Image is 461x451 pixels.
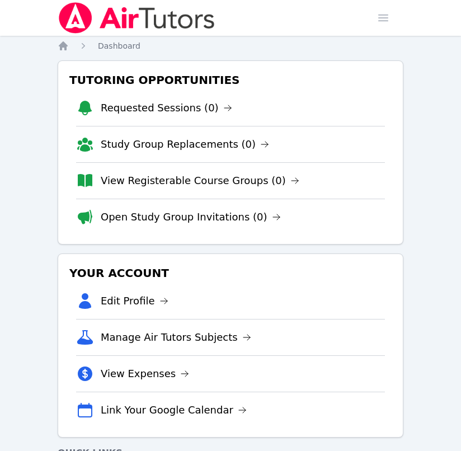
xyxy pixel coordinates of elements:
h3: Your Account [67,263,394,283]
a: Study Group Replacements (0) [101,137,269,152]
a: Open Study Group Invitations (0) [101,209,281,225]
a: View Expenses [101,366,189,382]
nav: Breadcrumb [58,40,403,51]
span: Dashboard [98,41,140,50]
a: Dashboard [98,40,140,51]
a: Manage Air Tutors Subjects [101,330,251,345]
a: View Registerable Course Groups (0) [101,173,299,189]
a: Requested Sessions (0) [101,100,232,116]
h3: Tutoring Opportunities [67,70,394,90]
a: Edit Profile [101,293,168,309]
img: Air Tutors [58,2,216,34]
a: Link Your Google Calendar [101,402,247,418]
